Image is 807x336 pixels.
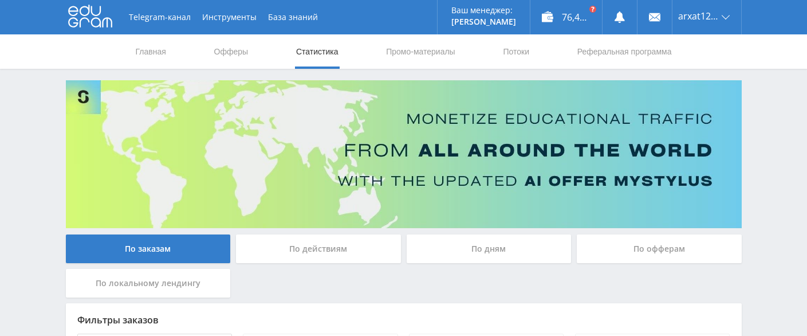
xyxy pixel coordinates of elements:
[295,34,340,69] a: Статистика
[385,34,456,69] a: Промо-материалы
[576,34,673,69] a: Реферальная программа
[66,235,231,263] div: По заказам
[135,34,167,69] a: Главная
[502,34,530,69] a: Потоки
[678,11,718,21] span: arxat1268
[407,235,572,263] div: По дням
[236,235,401,263] div: По действиям
[451,6,516,15] p: Ваш менеджер:
[213,34,250,69] a: Офферы
[66,269,231,298] div: По локальному лендингу
[577,235,742,263] div: По офферам
[66,80,742,228] img: Banner
[77,315,730,325] div: Фильтры заказов
[451,17,516,26] p: [PERSON_NAME]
